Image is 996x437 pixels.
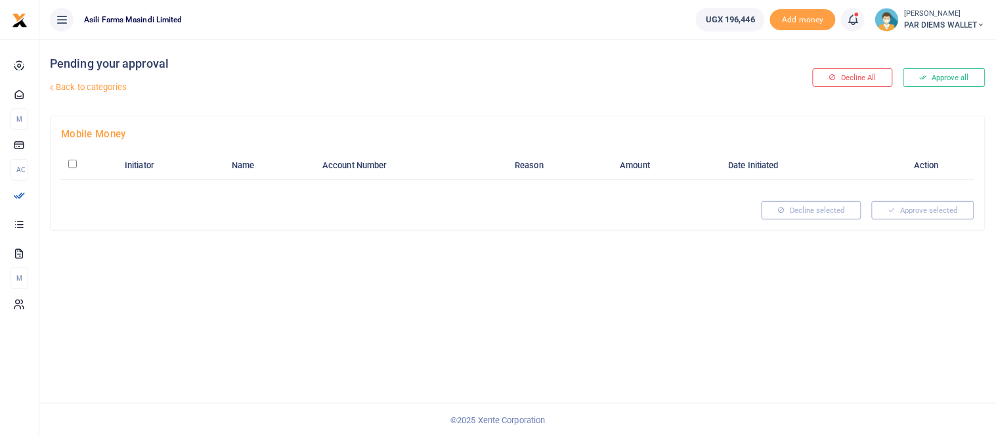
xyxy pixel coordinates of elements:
[875,8,985,32] a: profile-user [PERSON_NAME] PAR DIEMS WALLET
[903,68,985,87] button: Approve all
[904,19,985,31] span: PAR DIEMS WALLET
[613,152,721,179] th: Amount
[696,8,765,32] a: UGX 196,446
[878,152,974,179] th: Action
[706,13,755,26] span: UGX 196,446
[904,9,985,20] small: [PERSON_NAME]
[61,127,974,141] h4: Mobile Money
[47,76,670,99] a: Back to categories
[691,8,770,32] li: Wallet ballance
[770,9,836,31] li: Toup your wallet
[770,9,836,31] span: Add money
[50,57,670,71] h4: Pending your approval
[770,14,836,24] a: Add money
[875,8,899,32] img: profile-user
[79,14,188,26] span: Asili Farms Masindi Limited
[12,14,28,24] a: logo-small logo-large logo-large
[225,152,315,179] th: Name
[12,12,28,28] img: logo-small
[118,152,225,179] th: Initiator
[508,152,613,179] th: Reason
[813,68,893,87] button: Decline All
[11,108,28,130] li: M
[315,152,508,179] th: Account Number
[722,152,879,179] th: Date Initiated
[11,159,28,181] li: Ac
[11,267,28,289] li: M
